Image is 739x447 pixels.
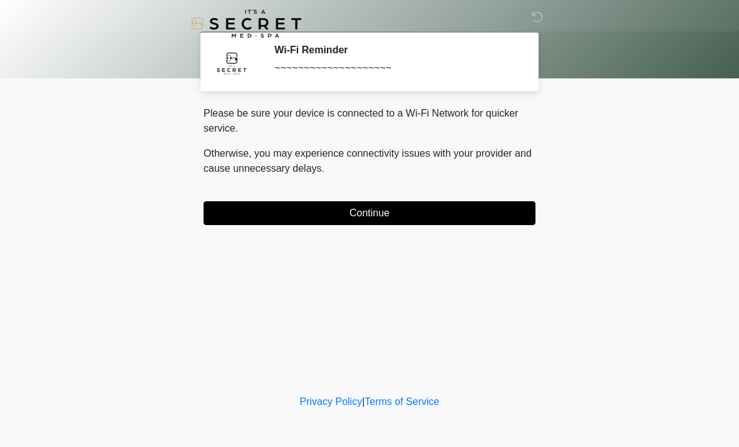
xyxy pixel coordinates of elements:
img: It's A Secret Med Spa Logo [191,9,301,38]
p: Please be sure your device is connected to a Wi-Fi Network for quicker service. [204,106,535,136]
h2: Wi-Fi Reminder [274,44,517,56]
div: ~~~~~~~~~~~~~~~~~~~~ [274,61,517,76]
a: Terms of Service [364,396,439,407]
span: . [322,163,324,174]
a: Privacy Policy [300,396,363,407]
a: | [362,396,364,407]
p: Otherwise, you may experience connectivity issues with your provider and cause unnecessary delays [204,146,535,176]
img: Agent Avatar [213,44,251,82]
button: Continue [204,201,535,225]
